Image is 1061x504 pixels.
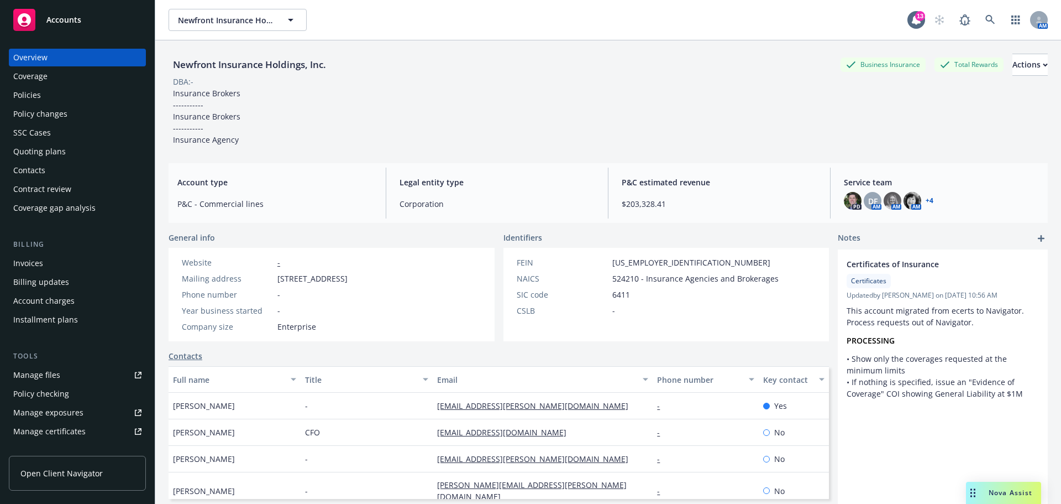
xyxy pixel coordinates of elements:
[13,423,86,440] div: Manage certificates
[657,427,669,438] a: -
[13,180,71,198] div: Contract review
[13,441,69,459] div: Manage claims
[904,192,921,210] img: photo
[838,250,1048,408] div: Certificates of InsuranceCertificatesUpdatedby [PERSON_NAME] on [DATE] 10:56 AMThis account migra...
[517,257,608,268] div: FEIN
[1012,54,1048,75] div: Actions
[934,58,1004,71] div: Total Rewards
[437,374,636,386] div: Email
[13,162,45,179] div: Contacts
[437,427,575,438] a: [EMAIL_ADDRESS][DOMAIN_NAME]
[277,305,280,316] span: -
[844,176,1039,188] span: Service team
[774,400,787,412] span: Yes
[9,49,146,66] a: Overview
[657,374,742,386] div: Phone number
[173,400,235,412] span: [PERSON_NAME]
[847,353,1039,399] p: • Show only the coverages requested at the minimum limits • If nothing is specified, issue an "Ev...
[13,105,67,123] div: Policy changes
[1012,54,1048,76] button: Actions
[9,254,146,272] a: Invoices
[9,351,146,362] div: Tools
[954,9,976,31] a: Report a Bug
[169,366,301,393] button: Full name
[173,427,235,438] span: [PERSON_NAME]
[13,385,69,403] div: Policy checking
[9,441,146,459] a: Manage claims
[9,124,146,142] a: SSC Cases
[13,86,41,104] div: Policies
[774,427,785,438] span: No
[182,289,273,300] div: Phone number
[989,488,1032,497] span: Nova Assist
[9,273,146,291] a: Billing updates
[169,9,307,31] button: Newfront Insurance Holdings, Inc.
[437,401,637,411] a: [EMAIL_ADDRESS][PERSON_NAME][DOMAIN_NAME]
[653,366,758,393] button: Phone number
[13,67,48,85] div: Coverage
[13,254,43,272] div: Invoices
[9,292,146,310] a: Account charges
[13,292,75,310] div: Account charges
[9,423,146,440] a: Manage certificates
[169,350,202,362] a: Contacts
[277,321,316,332] span: Enterprise
[763,374,812,386] div: Key contact
[926,198,933,204] a: +4
[966,482,1041,504] button: Nova Assist
[173,453,235,465] span: [PERSON_NAME]
[20,467,103,479] span: Open Client Navigator
[13,366,60,384] div: Manage files
[182,257,273,268] div: Website
[169,58,330,72] div: Newfront Insurance Holdings, Inc.
[928,9,950,31] a: Start snowing
[844,192,862,210] img: photo
[400,176,595,188] span: Legal entity type
[759,366,829,393] button: Key contact
[9,180,146,198] a: Contract review
[182,273,273,284] div: Mailing address
[13,273,69,291] div: Billing updates
[612,273,779,284] span: 524210 - Insurance Agencies and Brokerages
[838,232,860,245] span: Notes
[774,485,785,497] span: No
[13,404,83,422] div: Manage exposures
[868,195,878,207] span: DF
[774,453,785,465] span: No
[884,192,901,210] img: photo
[517,289,608,300] div: SIC code
[169,232,215,243] span: General info
[503,232,542,243] span: Identifiers
[13,143,66,160] div: Quoting plans
[178,14,274,26] span: Newfront Insurance Holdings, Inc.
[612,305,615,316] span: -
[9,143,146,160] a: Quoting plans
[9,366,146,384] a: Manage files
[173,88,243,145] span: Insurance Brokers ----------- Insurance Brokers ----------- Insurance Agency
[847,335,895,346] strong: PROCESSING
[433,366,653,393] button: Email
[847,305,1039,328] p: This account migrated from ecerts to Navigator. Process requests out of Navigator.
[979,9,1001,31] a: Search
[915,11,925,21] div: 13
[277,289,280,300] span: -
[177,198,372,210] span: P&C - Commercial lines
[1005,9,1027,31] a: Switch app
[182,305,273,316] div: Year business started
[277,273,348,284] span: [STREET_ADDRESS]
[9,385,146,403] a: Policy checking
[13,199,96,217] div: Coverage gap analysis
[9,404,146,422] a: Manage exposures
[9,4,146,35] a: Accounts
[612,257,770,268] span: [US_EMPLOYER_IDENTIFICATION_NUMBER]
[841,58,926,71] div: Business Insurance
[177,176,372,188] span: Account type
[173,485,235,497] span: [PERSON_NAME]
[173,374,284,386] div: Full name
[966,482,980,504] div: Drag to move
[13,124,51,142] div: SSC Cases
[301,366,433,393] button: Title
[622,176,817,188] span: P&C estimated revenue
[437,454,637,464] a: [EMAIL_ADDRESS][PERSON_NAME][DOMAIN_NAME]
